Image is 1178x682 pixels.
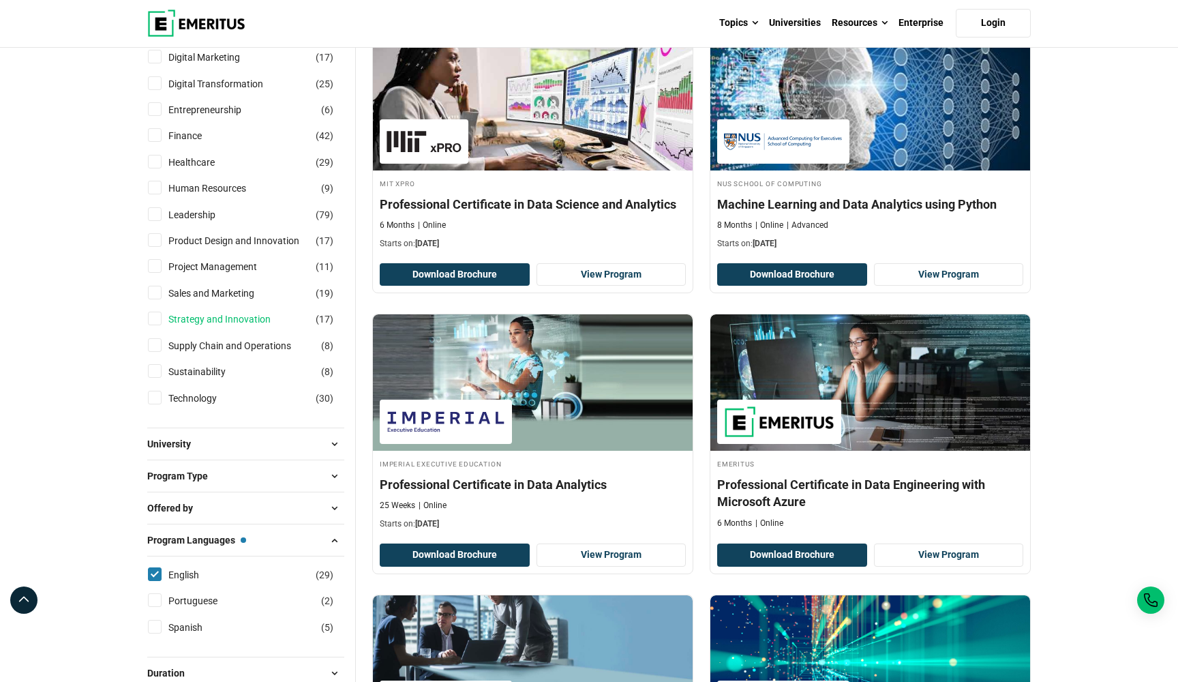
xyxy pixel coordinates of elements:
h4: Machine Learning and Data Analytics using Python [717,196,1023,213]
img: MIT xPRO [387,126,462,157]
img: Emeritus [724,406,834,437]
span: ( ) [316,233,333,248]
a: Data Science and Analytics Course by Emeritus - Emeritus Emeritus Professional Certificate in Dat... [710,314,1030,535]
p: Starts on: [717,238,1023,250]
p: 25 Weeks [380,500,415,512]
span: 5 [324,622,330,633]
a: Sustainability [168,364,253,379]
p: Starts on: [380,238,686,250]
a: Sales and Marketing [168,286,282,301]
a: Supply Chain and Operations [168,338,318,353]
a: Spanish [168,620,230,635]
h4: Professional Certificate in Data Analytics [380,476,686,493]
span: ( ) [316,312,333,327]
button: University [147,434,344,454]
img: NUS School of Computing [724,126,843,157]
span: 30 [319,393,330,404]
span: Program Type [147,469,219,484]
a: Product Design and Innovation [168,233,327,248]
span: ( ) [316,76,333,91]
p: 6 Months [717,518,752,529]
a: Login [956,9,1031,38]
span: 17 [319,235,330,246]
span: 29 [319,157,330,168]
span: ( ) [321,620,333,635]
img: Professional Certificate in Data Analytics | Online AI and Machine Learning Course [373,314,693,451]
span: [DATE] [753,239,776,248]
span: Duration [147,666,196,681]
span: ( ) [316,50,333,65]
span: 42 [319,130,330,141]
span: ( ) [321,102,333,117]
span: 11 [319,261,330,272]
h4: MIT xPRO [380,177,686,189]
p: Online [419,500,447,512]
a: Data Science and Analytics Course by NUS School of Computing - September 30, 2025 NUS School of C... [710,34,1030,256]
button: Download Brochure [380,544,530,567]
img: Professional Certificate in Data Science and Analytics | Online Data Science and Analytics Course [373,34,693,170]
h4: Imperial Executive Education [380,458,686,469]
span: 2 [324,595,330,606]
span: 17 [319,314,330,325]
a: Data Science and Analytics Course by MIT xPRO - October 16, 2025 MIT xPRO MIT xPRO Professional C... [373,34,693,256]
a: Technology [168,391,244,406]
p: Starts on: [380,518,686,530]
img: Imperial Executive Education [387,406,505,437]
span: [DATE] [415,519,439,529]
a: Digital Marketing [168,50,267,65]
span: 19 [319,288,330,299]
a: AI and Machine Learning Course by Imperial Executive Education - October 16, 2025 Imperial Execut... [373,314,693,537]
span: [DATE] [415,239,439,248]
a: Leadership [168,207,243,222]
button: Offered by [147,498,344,518]
a: Human Resources [168,181,273,196]
span: ( ) [321,338,333,353]
button: Download Brochure [717,263,867,286]
span: ( ) [316,391,333,406]
span: ( ) [316,567,333,582]
img: Machine Learning and Data Analytics using Python | Online Data Science and Analytics Course [710,34,1030,170]
span: 9 [324,183,330,194]
p: Online [755,518,783,529]
a: English [168,567,226,582]
a: View Program [874,263,1024,286]
a: Project Management [168,259,284,274]
span: Program Languages [147,533,246,548]
span: 17 [319,52,330,63]
h4: NUS School of Computing [717,177,1023,189]
span: 25 [319,78,330,89]
button: Program Languages [147,530,344,550]
a: View Program [874,544,1024,567]
a: Portuguese [168,593,245,608]
p: Advanced [787,220,828,231]
a: Finance [168,128,229,143]
a: View Program [537,263,686,286]
a: Strategy and Innovation [168,312,298,327]
span: ( ) [321,593,333,608]
p: 8 Months [717,220,752,231]
span: ( ) [316,155,333,170]
a: Entrepreneurship [168,102,269,117]
span: ( ) [316,259,333,274]
h4: Professional Certificate in Data Science and Analytics [380,196,686,213]
span: ( ) [321,364,333,379]
span: 8 [324,366,330,377]
a: View Program [537,544,686,567]
a: Healthcare [168,155,242,170]
span: 8 [324,340,330,351]
p: Online [755,220,783,231]
h4: Professional Certificate in Data Engineering with Microsoft Azure [717,476,1023,510]
h4: Emeritus [717,458,1023,469]
span: 6 [324,104,330,115]
span: ( ) [321,181,333,196]
a: Digital Transformation [168,76,290,91]
span: ( ) [316,286,333,301]
p: Online [418,220,446,231]
img: Professional Certificate in Data Engineering with Microsoft Azure | Online Data Science and Analy... [710,314,1030,451]
button: Download Brochure [380,263,530,286]
span: ( ) [316,207,333,222]
p: 6 Months [380,220,414,231]
span: ( ) [316,128,333,143]
span: University [147,436,202,451]
span: 79 [319,209,330,220]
